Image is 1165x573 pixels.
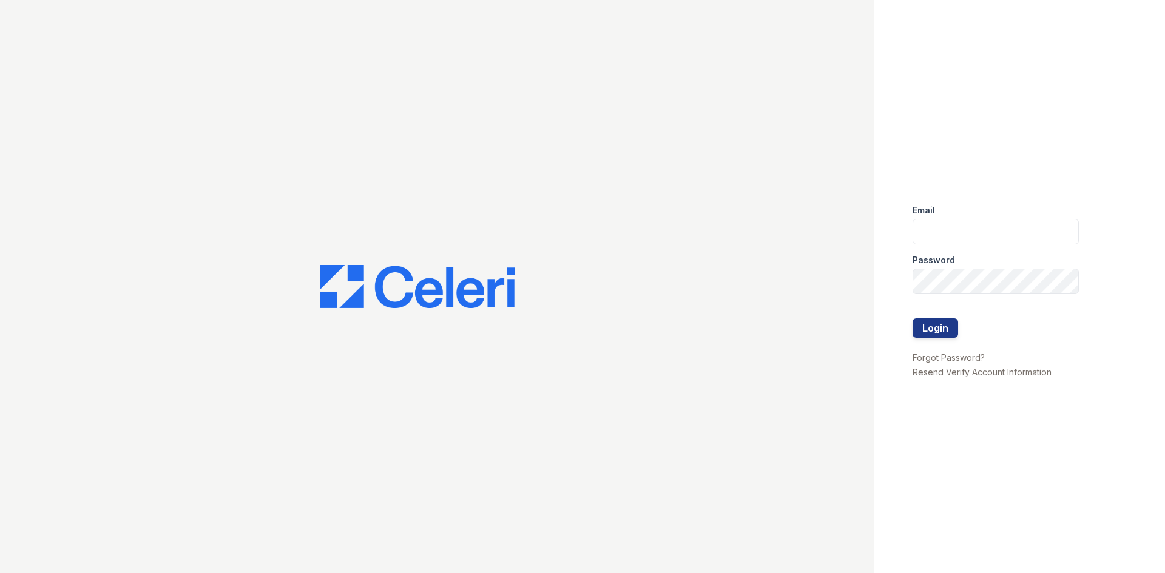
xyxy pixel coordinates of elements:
[320,265,515,309] img: CE_Logo_Blue-a8612792a0a2168367f1c8372b55b34899dd931a85d93a1a3d3e32e68fde9ad4.png
[913,367,1052,377] a: Resend Verify Account Information
[913,318,958,338] button: Login
[913,204,935,216] label: Email
[913,352,985,363] a: Forgot Password?
[913,254,955,266] label: Password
